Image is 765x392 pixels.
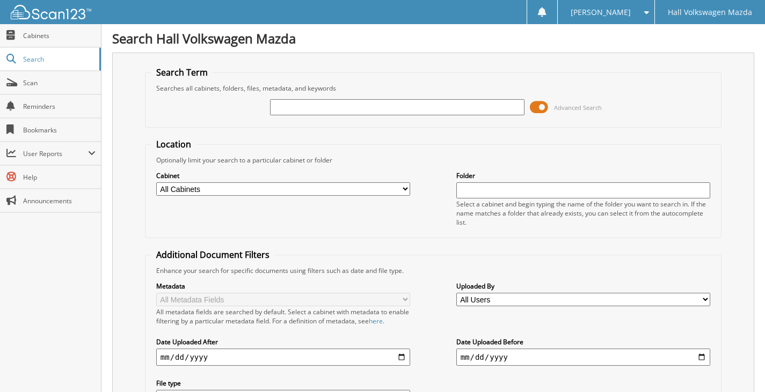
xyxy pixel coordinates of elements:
[23,149,88,158] span: User Reports
[23,196,96,205] span: Announcements
[456,337,711,346] label: Date Uploaded Before
[23,125,96,135] span: Bookmarks
[456,199,711,227] div: Select a cabinet and begin typing the name of the folder you want to search in. If the name match...
[112,29,754,47] h1: Search Hall Volkswagen Mazda
[369,316,383,326] a: here
[151,84,716,93] div: Searches all cabinets, folders, files, metadata, and keywords
[156,282,411,291] label: Metadata
[571,9,631,16] span: [PERSON_NAME]
[23,31,96,40] span: Cabinets
[11,5,91,19] img: scan123-logo-white.svg
[23,173,96,182] span: Help
[151,266,716,275] div: Enhance your search for specific documents using filters such as date and file type.
[23,55,94,64] span: Search
[156,349,411,366] input: start
[151,156,716,165] div: Optionally limit your search to a particular cabinet or folder
[23,78,96,87] span: Scan
[456,349,711,366] input: end
[554,103,602,112] span: Advanced Search
[456,282,711,291] label: Uploaded By
[156,337,411,346] label: Date Uploaded After
[151,249,275,261] legend: Additional Document Filters
[156,171,411,180] label: Cabinet
[151,66,213,78] legend: Search Term
[156,307,411,326] div: All metadata fields are searched by default. Select a cabinet with metadata to enable filtering b...
[668,9,752,16] span: Hall Volkswagen Mazda
[456,171,711,180] label: Folder
[151,138,196,150] legend: Location
[156,379,411,388] label: File type
[23,102,96,111] span: Reminders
